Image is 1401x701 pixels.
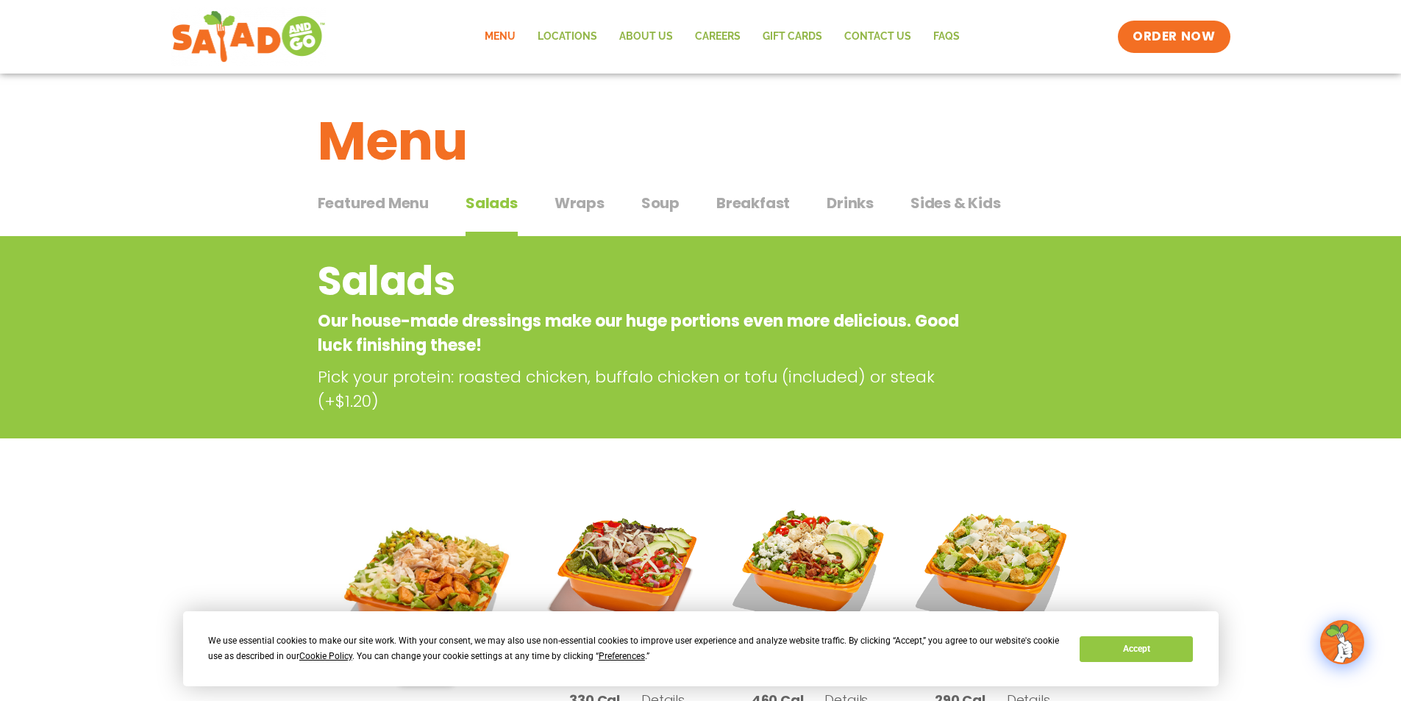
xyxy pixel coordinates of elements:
div: Cookie Consent Prompt [183,611,1219,686]
span: Cookie Policy [299,651,352,661]
img: new-SAG-logo-768×292 [171,7,327,66]
span: Drinks [827,192,874,214]
p: Pick your protein: roasted chicken, buffalo chicken or tofu (included) or steak (+$1.20) [318,365,972,413]
a: About Us [608,20,684,54]
span: Preferences [599,651,645,661]
img: wpChatIcon [1322,622,1363,663]
span: Wraps [555,192,605,214]
a: FAQs [922,20,971,54]
img: Product photo for Caesar Salad [912,488,1072,649]
span: Sides & Kids [910,192,1001,214]
h1: Menu [318,102,1084,181]
a: ORDER NOW [1118,21,1230,53]
nav: Menu [474,20,971,54]
button: Accept [1080,636,1193,662]
span: Breakfast [716,192,790,214]
div: We use essential cookies to make our site work. With your consent, we may also use non-essential ... [208,633,1062,664]
a: Contact Us [833,20,922,54]
img: Product photo for Southwest Harvest Salad [329,488,525,685]
p: Our house-made dressings make our huge portions even more delicious. Good luck finishing these! [318,309,966,357]
span: Soup [641,192,680,214]
span: Salads [466,192,518,214]
a: Careers [684,20,752,54]
img: Product photo for Cobb Salad [730,488,890,649]
img: Product photo for Fajita Salad [546,488,707,649]
div: Tabbed content [318,187,1084,237]
span: ORDER NOW [1133,28,1215,46]
a: GIFT CARDS [752,20,833,54]
h2: Salads [318,252,966,311]
a: Locations [527,20,608,54]
a: Menu [474,20,527,54]
span: Featured Menu [318,192,429,214]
